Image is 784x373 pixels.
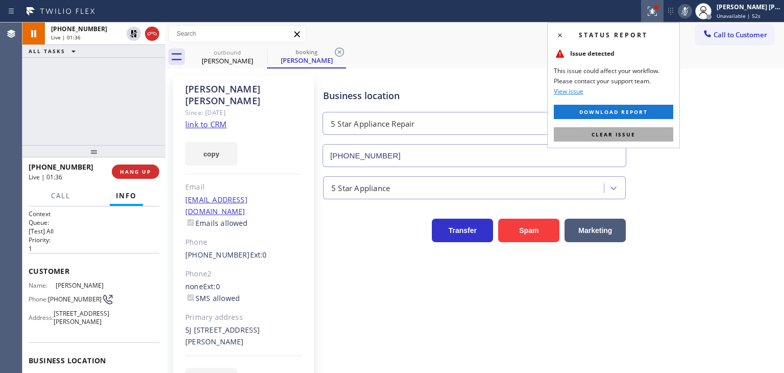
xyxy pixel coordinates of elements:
[185,142,237,166] button: copy
[29,244,159,253] p: 1
[331,118,415,130] div: 5 Star Appliance Repair
[185,218,248,228] label: Emails allowed
[185,83,302,107] div: [PERSON_NAME] [PERSON_NAME]
[185,281,302,305] div: none
[29,295,48,303] span: Phone:
[120,168,151,175] span: HANG UP
[185,293,240,303] label: SMS allowed
[51,34,81,41] span: Live | 01:36
[185,250,250,260] a: [PHONE_NUMBER]
[323,144,626,167] input: Phone Number
[54,310,109,325] span: [STREET_ADDRESS][PERSON_NAME]
[116,191,137,200] span: Info
[22,45,86,57] button: ALL TASKS
[185,195,248,216] a: [EMAIL_ADDRESS][DOMAIN_NAME]
[48,295,102,303] span: [PHONE_NUMBER]
[29,227,159,236] p: [Test] All
[29,162,93,172] span: [PHONE_NUMBER]
[29,282,56,289] span: Name:
[717,12,761,19] span: Unavailable | 52s
[110,186,143,206] button: Info
[45,186,77,206] button: Call
[714,30,767,39] span: Call to Customer
[185,237,302,248] div: Phone
[187,219,194,226] input: Emails allowed
[29,218,159,227] h2: Queue:
[185,119,227,129] a: link to CRM
[29,356,159,365] span: Business location
[250,250,267,260] span: Ext: 0
[189,56,266,65] div: [PERSON_NAME]
[678,4,692,18] button: Mute
[29,314,54,321] span: Address:
[185,268,302,280] div: Phone2
[696,25,774,44] button: Call to Customer
[189,49,266,56] div: outbound
[498,219,559,242] button: Spam
[169,26,306,42] input: Search
[29,173,62,181] span: Live | 01:36
[145,27,159,41] button: Hang up
[185,324,302,348] div: 5J [STREET_ADDRESS][PERSON_NAME]
[187,294,194,301] input: SMS allowed
[29,48,65,55] span: ALL TASKS
[432,219,493,242] button: Transfer
[717,3,781,11] div: [PERSON_NAME] [PERSON_NAME]
[268,45,345,67] div: Yolanda Shirinian
[203,282,220,291] span: Ext: 0
[51,191,70,200] span: Call
[185,107,302,119] div: Since: [DATE]
[127,27,141,41] button: Unhold Customer
[331,182,390,194] div: 5 Star Appliance
[112,165,159,179] button: HANG UP
[56,282,107,289] span: [PERSON_NAME]
[29,209,159,218] h1: Context
[51,25,107,33] span: [PHONE_NUMBER]
[185,181,302,193] div: Email
[565,219,626,242] button: Marketing
[189,45,266,68] div: Nicholas Gillison
[268,48,345,56] div: booking
[185,312,302,323] div: Primary address
[323,89,626,103] div: Business location
[29,236,159,244] h2: Priority:
[29,266,159,276] span: Customer
[268,56,345,65] div: [PERSON_NAME]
